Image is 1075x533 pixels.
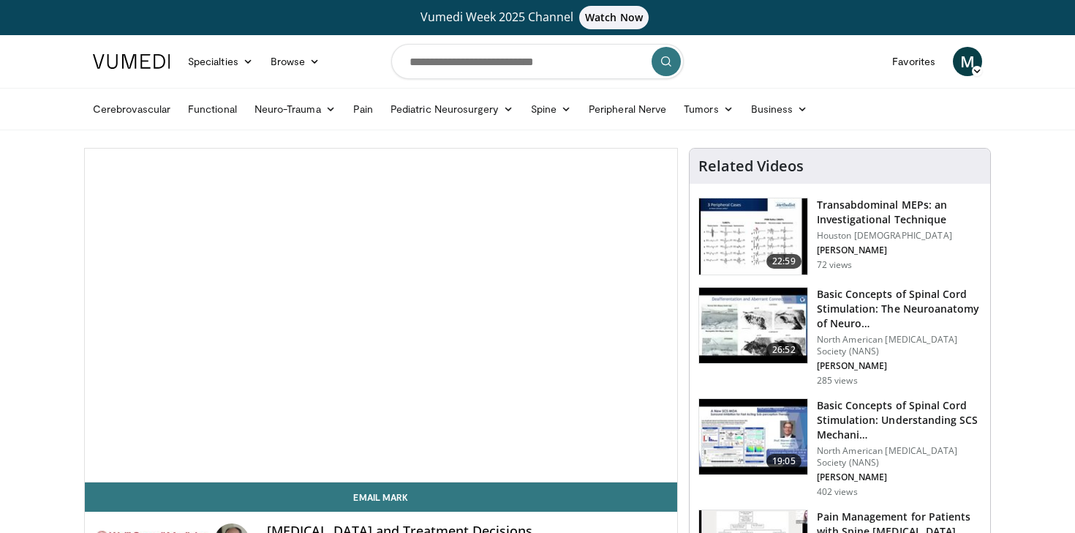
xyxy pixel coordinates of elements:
input: Search topics, interventions [391,44,684,79]
a: Functional [179,94,246,124]
img: 1a318922-2e81-4474-bd2b-9f1cef381d3f.150x105_q85_crop-smart_upscale.jpg [699,198,807,275]
a: Spine [522,94,580,124]
img: 56f187c5-4ee0-4fea-bafd-440954693c71.150x105_q85_crop-smart_upscale.jpg [699,288,807,364]
h4: Related Videos [698,157,804,175]
a: Browse [262,47,329,76]
a: Email Mark [85,482,677,512]
img: VuMedi Logo [93,54,170,69]
p: 285 views [817,375,858,387]
a: 22:59 Transabdominal MEPs: an Investigational Technique Houston [DEMOGRAPHIC_DATA] [PERSON_NAME] ... [698,198,981,275]
a: Neuro-Trauma [246,94,344,124]
p: 402 views [817,486,858,498]
a: Vumedi Week 2025 ChannelWatch Now [95,6,980,29]
p: North American [MEDICAL_DATA] Society (NANS) [817,334,981,357]
span: 19:05 [766,454,801,469]
img: 1680daec-fcfd-4287-ac41-19e7acb46365.150x105_q85_crop-smart_upscale.jpg [699,399,807,475]
p: North American [MEDICAL_DATA] Society (NANS) [817,445,981,469]
p: [PERSON_NAME] [817,471,981,483]
a: Peripheral Nerve [580,94,675,124]
span: 26:52 [766,343,801,357]
a: 26:52 Basic Concepts of Spinal Cord Stimulation: The Neuroanatomy of Neuro… North American [MEDIC... [698,287,981,387]
a: Business [742,94,817,124]
a: Pain [344,94,382,124]
a: Tumors [675,94,742,124]
p: Houston [DEMOGRAPHIC_DATA] [817,230,981,242]
a: Favorites [883,47,944,76]
span: Watch Now [579,6,649,29]
a: 19:05 Basic Concepts of Spinal Cord Stimulation: Understanding SCS Mechani… North American [MEDIC... [698,398,981,498]
p: 72 views [817,259,853,271]
p: [PERSON_NAME] [817,360,981,372]
span: 22:59 [766,254,801,269]
a: Pediatric Neurosurgery [382,94,522,124]
a: Specialties [179,47,262,76]
h3: Basic Concepts of Spinal Cord Stimulation: Understanding SCS Mechani… [817,398,981,442]
video-js: Video Player [85,149,677,482]
p: [PERSON_NAME] [817,245,981,256]
h3: Basic Concepts of Spinal Cord Stimulation: The Neuroanatomy of Neuro… [817,287,981,331]
h3: Transabdominal MEPs: an Investigational Technique [817,198,981,227]
a: Cerebrovascular [84,94,179,124]
a: M [953,47,982,76]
